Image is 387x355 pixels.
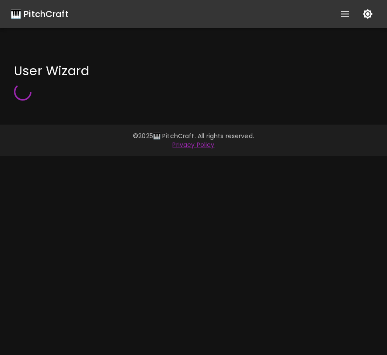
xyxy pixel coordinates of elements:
p: © 2025 🎹 PitchCraft. All rights reserved. [10,132,377,140]
button: show more [335,3,356,24]
a: Privacy Policy [172,140,214,149]
a: 🎹 PitchCraft [10,7,69,21]
h4: User Wizard [14,63,373,79]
